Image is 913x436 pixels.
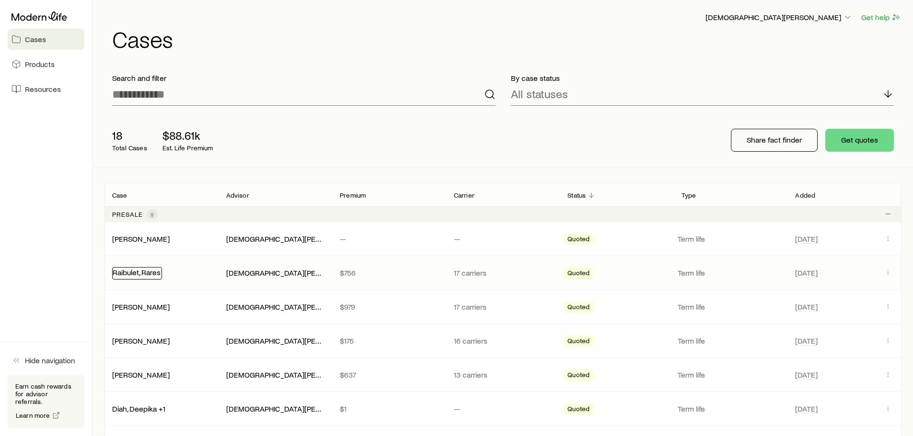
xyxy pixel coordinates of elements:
a: Diah, Deepika +1 [112,404,165,413]
a: Resources [8,78,84,100]
p: Advisor [226,191,249,199]
p: 17 carriers [454,302,553,312]
p: 18 [112,129,147,142]
div: [DEMOGRAPHIC_DATA][PERSON_NAME] [226,234,325,244]
p: [DEMOGRAPHIC_DATA][PERSON_NAME] [705,12,853,22]
div: [PERSON_NAME] [112,336,170,346]
span: Quoted [567,235,589,245]
p: Carrier [454,191,474,199]
button: Get quotes [825,129,894,152]
p: By case status [511,73,894,83]
p: Share fact finder [747,135,802,145]
button: Share fact finder [731,129,818,152]
p: Premium [340,191,366,199]
span: Products [25,59,55,69]
p: Presale [112,211,143,218]
p: Term life [678,404,784,414]
p: $979 [340,302,439,312]
div: [DEMOGRAPHIC_DATA][PERSON_NAME] [226,302,325,312]
button: Hide navigation [8,350,84,371]
span: Quoted [567,337,589,347]
span: Quoted [567,405,589,415]
p: $1 [340,404,439,414]
p: Term life [678,302,784,312]
p: Case [112,191,127,199]
div: [DEMOGRAPHIC_DATA][PERSON_NAME] [226,370,325,380]
div: [PERSON_NAME] [112,234,170,244]
a: [PERSON_NAME] [112,370,170,379]
div: [PERSON_NAME] [112,302,170,312]
span: [DATE] [795,336,818,346]
p: Term life [678,268,784,278]
span: [DATE] [795,370,818,380]
p: $756 [340,268,439,278]
p: Est. Life Premium [162,144,213,152]
p: Term life [678,336,784,346]
p: Earn cash rewards for advisor referrals. [15,382,77,405]
p: 16 carriers [454,336,553,346]
p: All statuses [511,87,568,101]
div: [DEMOGRAPHIC_DATA][PERSON_NAME] [226,336,325,346]
p: Term life [678,234,784,244]
p: 13 carriers [454,370,553,380]
p: Status [567,191,586,199]
div: Raibulet, Rares [112,267,162,279]
a: Cases [8,29,84,50]
span: Quoted [567,371,589,381]
p: — [454,234,553,244]
p: Total Cases [112,144,147,152]
span: Quoted [567,303,589,313]
div: [DEMOGRAPHIC_DATA][PERSON_NAME] [226,268,325,278]
span: Learn more [16,412,50,419]
span: [DATE] [795,302,818,312]
span: [DATE] [795,234,818,244]
p: — [340,234,439,244]
button: [DEMOGRAPHIC_DATA][PERSON_NAME] [705,12,853,23]
button: Get help [861,12,901,23]
span: [DATE] [795,404,818,414]
span: Quoted [567,269,589,279]
div: [PERSON_NAME] [112,370,170,380]
h1: Cases [112,27,901,50]
p: $88.61k [162,129,213,142]
p: Search and filter [112,73,496,83]
p: $175 [340,336,439,346]
div: [DEMOGRAPHIC_DATA][PERSON_NAME] [226,404,325,414]
a: Products [8,54,84,75]
span: [DATE] [795,268,818,278]
p: 17 carriers [454,268,553,278]
span: Cases [25,34,46,44]
a: [PERSON_NAME] [112,336,170,345]
a: [PERSON_NAME] [112,234,170,243]
p: Type [682,191,696,199]
a: [PERSON_NAME] [112,302,170,311]
p: — [454,404,553,414]
p: Added [795,191,815,199]
a: Raibulet, Rares [113,268,161,277]
span: 9 [150,211,154,218]
div: Earn cash rewards for advisor referrals.Learn more [8,375,84,428]
p: Term life [678,370,784,380]
span: Resources [25,84,61,94]
p: $637 [340,370,439,380]
span: Hide navigation [25,356,75,365]
div: Diah, Deepika +1 [112,404,165,414]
